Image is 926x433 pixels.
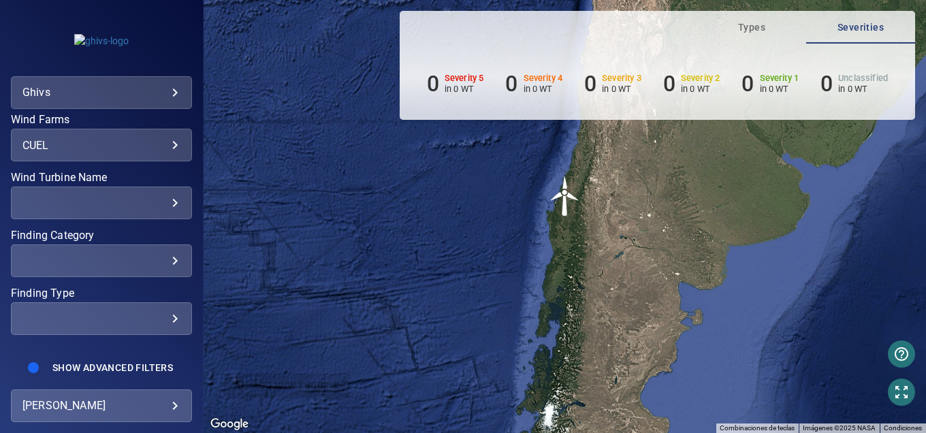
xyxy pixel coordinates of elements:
label: Wind Farms [11,114,192,125]
div: ghivs [11,76,192,109]
li: Severity 3 [584,71,641,97]
h6: Unclassified [838,74,888,83]
div: [PERSON_NAME] [22,395,180,417]
label: Wind Turbine Name [11,172,192,183]
img: Google [207,415,252,433]
a: Abrir esta área en Google Maps (se abre en una ventana nueva) [207,415,252,433]
div: Finding Type [11,302,192,335]
p: in 0 WT [602,84,641,94]
span: Imágenes ©2025 NASA [803,424,876,432]
a: Condiciones (se abre en una nueva pestaña) [884,424,922,432]
label: Finding Category [11,230,192,241]
li: Severity 1 [741,71,799,97]
span: Show Advanced Filters [52,362,173,373]
h6: Severity 2 [681,74,720,83]
div: Finding Category [11,244,192,277]
img: windFarmIcon.svg [545,176,586,216]
h6: 0 [505,71,517,97]
h6: 0 [663,71,675,97]
p: in 0 WT [681,84,720,94]
span: Severities [814,19,907,36]
li: Severity 5 [427,71,484,97]
img: ghivs-logo [74,34,129,48]
gmp-advanced-marker: T10 [545,176,586,216]
button: Show Advanced Filters [44,357,181,379]
h6: Severity 3 [602,74,641,83]
li: Severity 2 [663,71,720,97]
p: in 0 WT [524,84,563,94]
h6: 0 [584,71,596,97]
h6: 0 [820,71,833,97]
h6: 0 [427,71,439,97]
div: Wind Farms [11,129,192,161]
p: in 0 WT [838,84,888,94]
li: Severity Unclassified [820,71,888,97]
h6: Severity 1 [760,74,799,83]
h6: Severity 4 [524,74,563,83]
button: Combinaciones de teclas [720,423,795,433]
span: Types [705,19,798,36]
div: CUEL [22,139,180,152]
label: Finding Type [11,288,192,299]
p: in 0 WT [445,84,484,94]
li: Severity 4 [505,71,562,97]
p: in 0 WT [760,84,799,94]
h6: Severity 5 [445,74,484,83]
div: Wind Turbine Name [11,187,192,219]
h6: 0 [741,71,754,97]
div: ghivs [22,82,180,103]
